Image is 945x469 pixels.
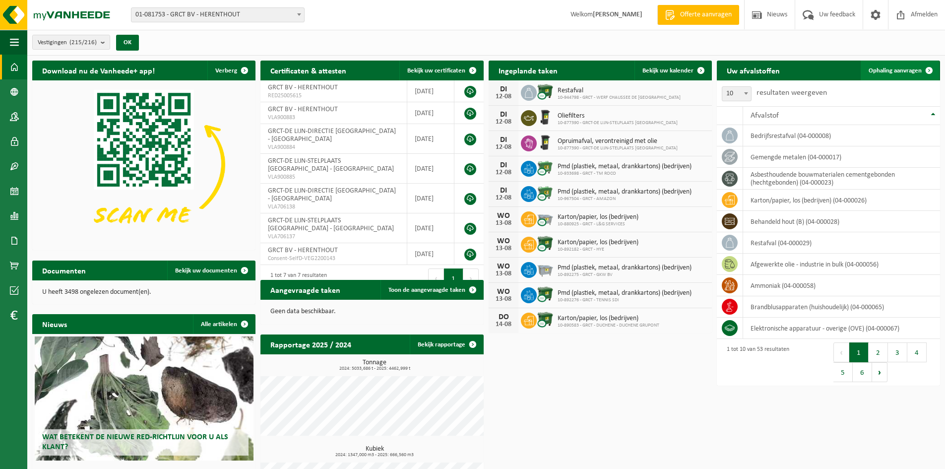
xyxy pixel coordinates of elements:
button: OK [116,35,139,51]
td: restafval (04-000029) [743,232,940,254]
img: WB-0240-HPE-BK-01 [537,109,554,126]
div: 12-08 [494,169,513,176]
span: 10-890583 - GRCT - DUCHENE - DUCHENE GRUPONT [558,323,659,329]
img: WB-2500-GAL-GY-01 [537,261,554,277]
button: Previous [428,268,444,288]
span: 10-877390 - GRCT-DE LIJN-STELPLAATS [GEOGRAPHIC_DATA] [558,145,678,151]
td: karton/papier, los (bedrijven) (04-000026) [743,190,940,211]
td: elektronische apparatuur - overige (OVE) (04-000067) [743,318,940,339]
span: VLA900885 [268,173,399,181]
img: WB-0240-HPE-BK-01 [537,134,554,151]
div: 13-08 [494,296,513,303]
div: 1 tot 10 van 53 resultaten [722,341,789,383]
a: Bekijk uw certificaten [399,61,483,80]
span: 10-892182 - GRCT - HYE [558,247,638,253]
td: [DATE] [407,124,454,154]
div: WO [494,263,513,270]
span: 10-944798 - GRCT - WERF CHAUSSEE DE [GEOGRAPHIC_DATA] [558,95,681,101]
div: DI [494,85,513,93]
td: behandeld hout (B) (04-000028) [743,211,940,232]
a: Bekijk uw documenten [167,261,254,280]
h2: Ingeplande taken [489,61,567,80]
td: asbesthoudende bouwmaterialen cementgebonden (hechtgebonden) (04-000023) [743,168,940,190]
td: bedrijfsrestafval (04-000008) [743,125,940,146]
span: Verberg [215,67,237,74]
span: 01-081753 - GRCT BV - HERENTHOUT [131,7,305,22]
span: 2024: 1347,000 m3 - 2025: 666,560 m3 [265,453,484,458]
span: GRCT-DE LIJN-STELPLAATS [GEOGRAPHIC_DATA] - [GEOGRAPHIC_DATA] [268,157,394,173]
span: 10-880925 - GRCT - L&G SERVICES [558,221,638,227]
span: Karton/papier, los (bedrijven) [558,213,638,221]
span: Wat betekent de nieuwe RED-richtlijn voor u als klant? [42,433,228,451]
span: Bekijk uw documenten [175,268,237,274]
div: 1 tot 7 van 7 resultaten [265,268,327,289]
span: Offerte aanvragen [678,10,734,20]
div: 13-08 [494,220,513,227]
span: RED25005615 [268,92,399,100]
a: Bekijk rapportage [410,335,483,354]
div: 13-08 [494,270,513,277]
span: Pmd (plastiek, metaal, drankkartons) (bedrijven) [558,188,692,196]
img: WB-2500-CU [537,210,554,227]
button: 1 [444,268,463,288]
span: GRCT BV - HERENTHOUT [268,106,338,113]
div: DO [494,313,513,321]
span: Pmd (plastiek, metaal, drankkartons) (bedrijven) [558,289,692,297]
img: WB-0660-CU [537,185,554,201]
h2: Certificaten & attesten [260,61,356,80]
span: VLA706137 [268,233,399,241]
span: 01-081753 - GRCT BV - HERENTHOUT [131,8,304,22]
span: GRCT-DE LIJN-DIRECTIE [GEOGRAPHIC_DATA] - [GEOGRAPHIC_DATA] [268,187,396,202]
span: 10 [722,87,751,101]
td: [DATE] [407,80,454,102]
h2: Rapportage 2025 / 2024 [260,335,361,354]
h3: Kubiek [265,446,484,458]
div: 12-08 [494,144,513,151]
div: WO [494,212,513,220]
h2: Documenten [32,261,96,280]
span: 10-892275 - GRCT - GKW BV [558,272,692,278]
h3: Tonnage [265,359,484,371]
span: 10-967504 - GRCT - AMAZON [558,196,692,202]
span: Consent-SelfD-VEG2200143 [268,255,399,263]
span: Ophaling aanvragen [869,67,922,74]
span: Karton/papier, los (bedrijven) [558,239,638,247]
p: U heeft 3498 ongelezen document(en). [42,289,246,296]
div: 12-08 [494,195,513,201]
div: DI [494,136,513,144]
count: (215/216) [69,39,97,46]
strong: [PERSON_NAME] [593,11,642,18]
button: Previous [833,342,849,362]
div: WO [494,288,513,296]
button: 4 [907,342,927,362]
h2: Aangevraagde taken [260,280,350,299]
span: Opruimafval, verontreinigd met olie [558,137,678,145]
span: GRCT-DE LIJN-DIRECTIE [GEOGRAPHIC_DATA] - [GEOGRAPHIC_DATA] [268,128,396,143]
td: afgewerkte olie - industrie in bulk (04-000056) [743,254,940,275]
span: Karton/papier, los (bedrijven) [558,315,659,323]
span: VLA900883 [268,114,399,122]
label: resultaten weergeven [756,89,827,97]
span: GRCT-DE LIJN-STELPLAATS [GEOGRAPHIC_DATA] - [GEOGRAPHIC_DATA] [268,217,394,232]
td: gemengde metalen (04-000017) [743,146,940,168]
div: 12-08 [494,119,513,126]
p: Geen data beschikbaar. [270,308,474,315]
span: GRCT BV - HERENTHOUT [268,84,338,91]
a: Alle artikelen [193,314,254,334]
button: Vestigingen(215/216) [32,35,110,50]
span: 10-877390 - GRCT-DE LIJN-STELPLAATS [GEOGRAPHIC_DATA] [558,120,678,126]
div: 14-08 [494,321,513,328]
span: Vestigingen [38,35,97,50]
a: Bekijk uw kalender [634,61,711,80]
img: Download de VHEPlus App [32,80,255,248]
td: ammoniak (04-000058) [743,275,940,296]
td: [DATE] [407,243,454,265]
div: 13-08 [494,245,513,252]
button: Next [872,362,887,382]
a: Wat betekent de nieuwe RED-richtlijn voor u als klant? [35,336,253,461]
button: Next [463,268,479,288]
button: 3 [888,342,907,362]
div: DI [494,187,513,195]
span: 2024: 5033,686 t - 2025: 4462,999 t [265,366,484,371]
button: 5 [833,362,853,382]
